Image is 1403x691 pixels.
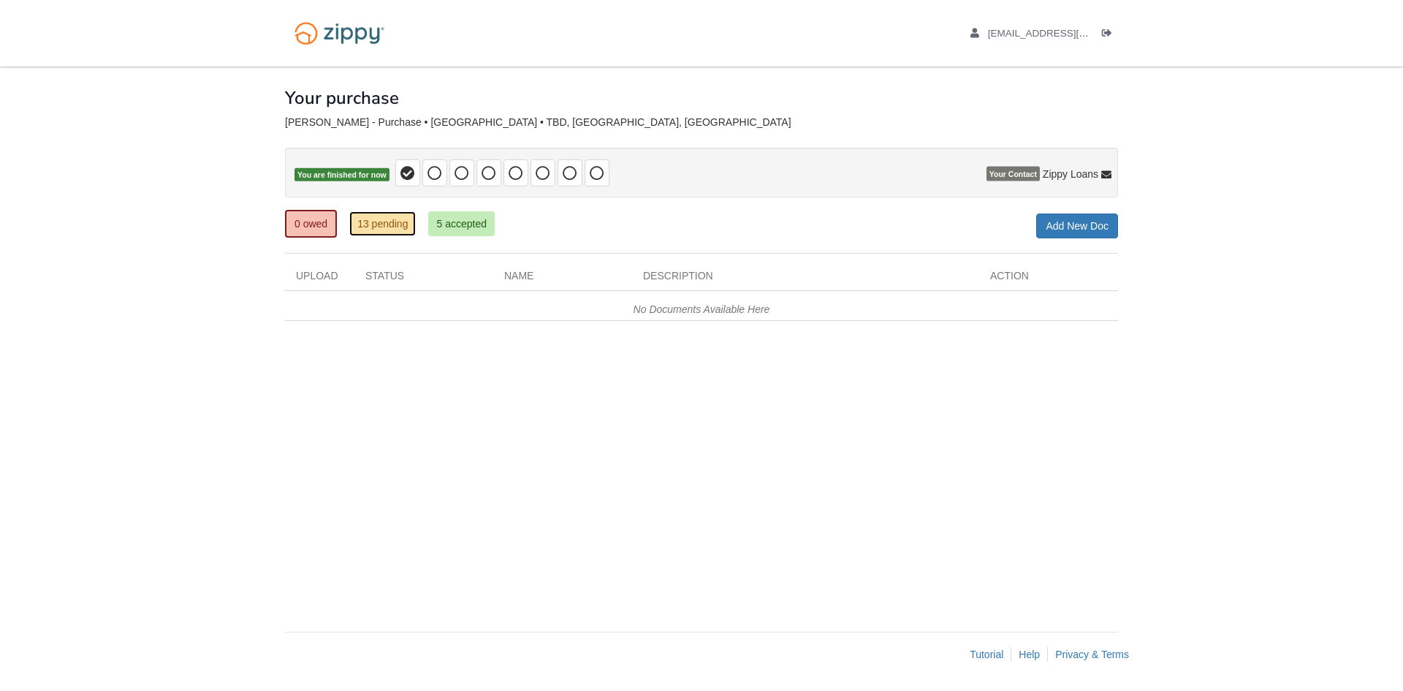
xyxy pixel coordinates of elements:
h1: Your purchase [285,88,399,107]
a: Help [1019,649,1040,660]
div: Name [493,268,632,290]
a: 5 accepted [428,211,495,236]
a: Log out [1102,28,1118,42]
div: Status [354,268,493,290]
a: Tutorial [970,649,1003,660]
em: No Documents Available Here [634,303,770,315]
div: Upload [285,268,354,290]
a: edit profile [970,28,1155,42]
img: Logo [285,15,394,52]
div: Action [979,268,1118,290]
span: You are finished for now [294,168,389,182]
div: [PERSON_NAME] - Purchase • [GEOGRAPHIC_DATA] • TBD, [GEOGRAPHIC_DATA], [GEOGRAPHIC_DATA] [285,116,1118,129]
span: Your Contact [986,167,1040,181]
a: 0 owed [285,210,337,238]
a: Add New Doc [1036,214,1118,238]
a: Privacy & Terms [1055,649,1129,660]
span: myrandanevins@gmail.com [988,28,1155,39]
span: Zippy Loans [1043,167,1098,181]
a: 13 pending [349,211,416,236]
div: Description [632,268,979,290]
